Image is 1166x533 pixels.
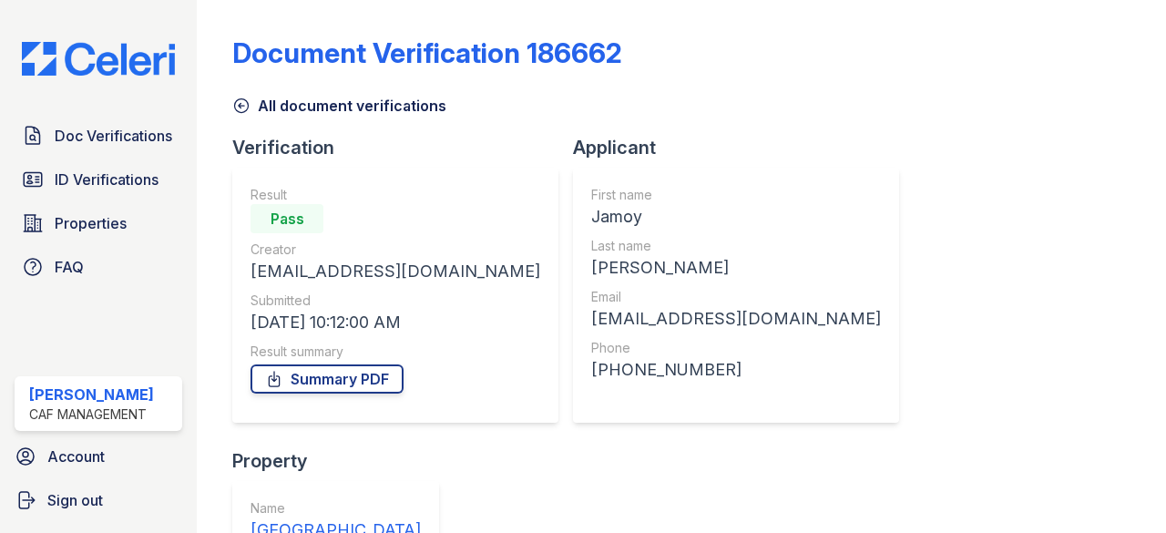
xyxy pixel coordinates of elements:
div: Result summary [251,343,540,361]
img: CE_Logo_Blue-a8612792a0a2168367f1c8372b55b34899dd931a85d93a1a3d3e32e68fde9ad4.png [7,42,189,77]
div: Name [251,499,421,518]
a: Account [7,438,189,475]
a: Properties [15,205,182,241]
div: [PERSON_NAME] [591,255,881,281]
div: Creator [251,241,540,259]
a: ID Verifications [15,161,182,198]
div: Submitted [251,292,540,310]
a: FAQ [15,249,182,285]
div: Property [232,448,454,474]
div: Verification [232,135,573,160]
div: First name [591,186,881,204]
span: ID Verifications [55,169,159,190]
div: Document Verification 186662 [232,36,622,69]
a: Summary PDF [251,364,404,394]
a: All document verifications [232,95,446,117]
div: Result [251,186,540,204]
div: Pass [251,204,323,233]
div: Phone [591,339,881,357]
span: Properties [55,212,127,234]
span: Doc Verifications [55,125,172,147]
div: [PERSON_NAME] [29,384,154,405]
div: [EMAIL_ADDRESS][DOMAIN_NAME] [251,259,540,284]
div: Applicant [573,135,914,160]
a: Sign out [7,482,189,518]
div: Email [591,288,881,306]
div: [PHONE_NUMBER] [591,357,881,383]
div: Jamoy [591,204,881,230]
span: Sign out [47,489,103,511]
span: Account [47,446,105,467]
div: [DATE] 10:12:00 AM [251,310,540,335]
span: FAQ [55,256,84,278]
div: CAF Management [29,405,154,424]
div: [EMAIL_ADDRESS][DOMAIN_NAME] [591,306,881,332]
iframe: chat widget [1089,460,1148,515]
a: Doc Verifications [15,118,182,154]
div: Last name [591,237,881,255]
